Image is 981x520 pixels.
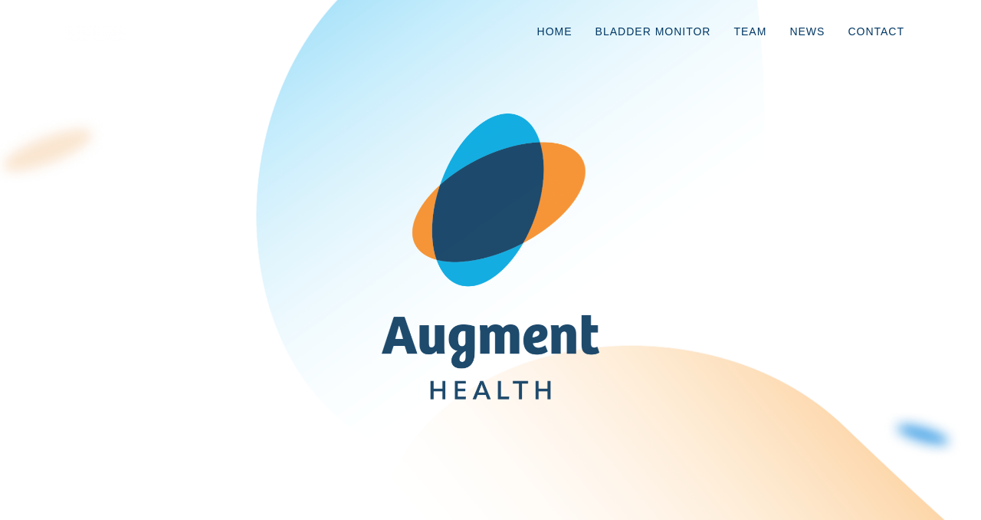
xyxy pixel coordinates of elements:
[370,92,610,378] img: AugmentHealth_FullColor_Transparent.png
[584,6,723,57] a: Bladder Monitor
[836,6,916,57] a: Contact
[722,6,778,57] a: Team
[420,412,562,448] a: Learn More
[526,6,584,57] a: Home
[778,6,836,57] a: News
[65,25,126,41] img: logo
